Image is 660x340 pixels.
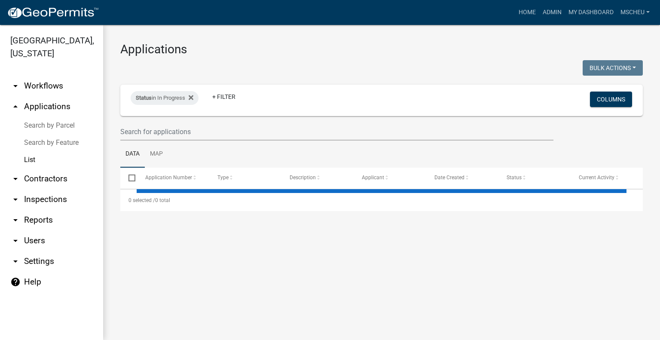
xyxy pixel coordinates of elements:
[120,141,145,168] a: Data
[120,42,643,57] h3: Applications
[426,168,498,188] datatable-header-cell: Date Created
[539,4,565,21] a: Admin
[136,95,152,101] span: Status
[10,81,21,91] i: arrow_drop_down
[565,4,617,21] a: My Dashboard
[10,194,21,205] i: arrow_drop_down
[498,168,571,188] datatable-header-cell: Status
[507,175,522,181] span: Status
[290,175,316,181] span: Description
[10,101,21,112] i: arrow_drop_up
[515,4,539,21] a: Home
[217,175,229,181] span: Type
[354,168,426,188] datatable-header-cell: Applicant
[120,123,553,141] input: Search for applications
[137,168,209,188] datatable-header-cell: Application Number
[209,168,281,188] datatable-header-cell: Type
[10,236,21,246] i: arrow_drop_down
[128,197,155,203] span: 0 selected /
[145,141,168,168] a: Map
[434,175,464,181] span: Date Created
[362,175,384,181] span: Applicant
[10,256,21,266] i: arrow_drop_down
[120,190,643,211] div: 0 total
[583,60,643,76] button: Bulk Actions
[10,215,21,225] i: arrow_drop_down
[120,168,137,188] datatable-header-cell: Select
[10,174,21,184] i: arrow_drop_down
[145,175,192,181] span: Application Number
[281,168,354,188] datatable-header-cell: Description
[10,277,21,287] i: help
[131,91,199,105] div: in In Progress
[617,4,653,21] a: mscheu
[590,92,632,107] button: Columns
[205,89,242,104] a: + Filter
[571,168,643,188] datatable-header-cell: Current Activity
[579,175,614,181] span: Current Activity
